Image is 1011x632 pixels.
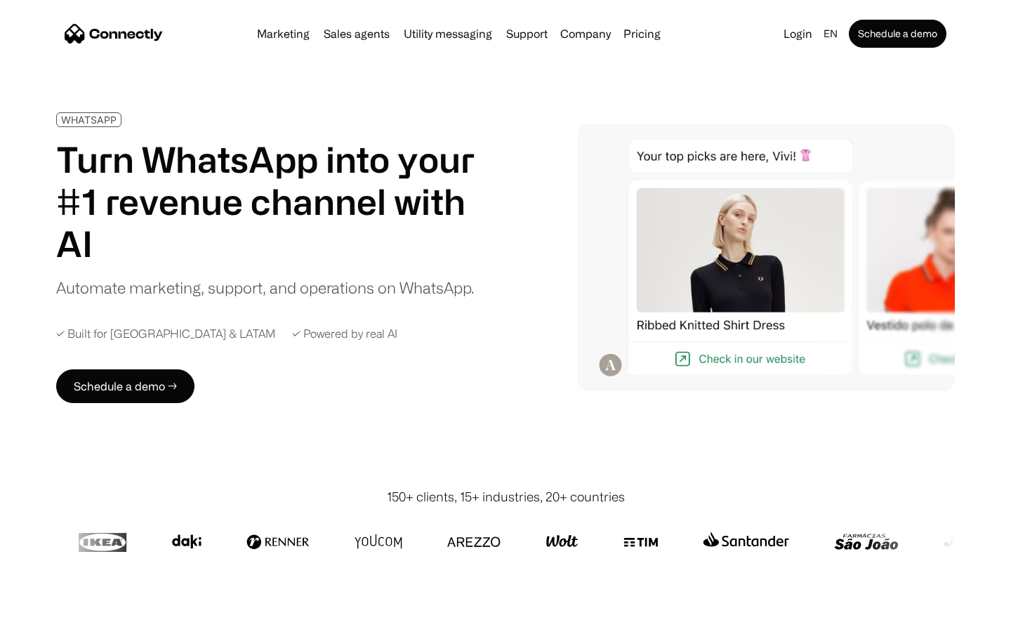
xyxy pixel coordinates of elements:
[251,28,315,39] a: Marketing
[56,369,194,403] a: Schedule a demo →
[292,327,397,341] div: ✓ Powered by real AI
[778,24,818,44] a: Login
[387,487,625,506] div: 150+ clients, 15+ industries, 20+ countries
[318,28,395,39] a: Sales agents
[28,607,84,627] ul: Language list
[618,28,666,39] a: Pricing
[398,28,498,39] a: Utility messaging
[560,24,611,44] div: Company
[61,114,117,125] div: WHATSAPP
[824,24,838,44] div: en
[14,606,84,627] aside: Language selected: English
[56,327,275,341] div: ✓ Built for [GEOGRAPHIC_DATA] & LATAM
[501,28,553,39] a: Support
[849,20,946,48] a: Schedule a demo
[56,276,474,299] div: Automate marketing, support, and operations on WhatsApp.
[56,138,491,265] h1: Turn WhatsApp into your #1 revenue channel with AI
